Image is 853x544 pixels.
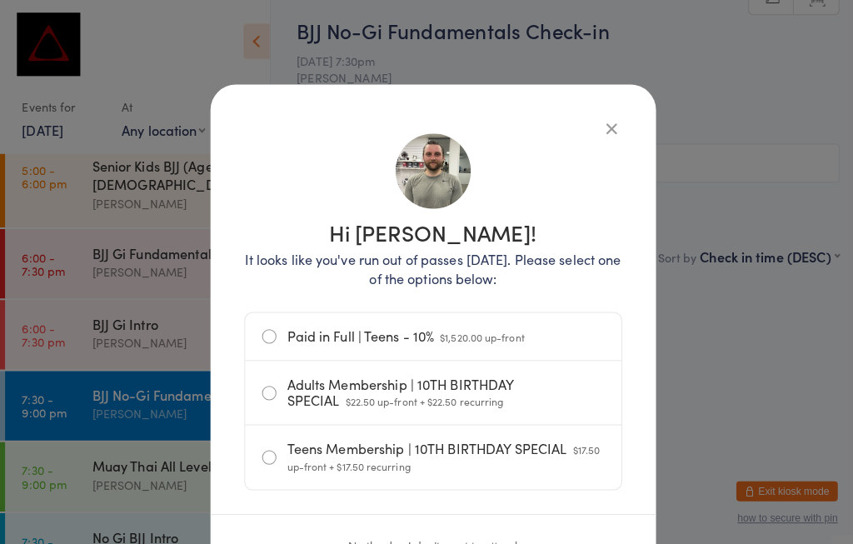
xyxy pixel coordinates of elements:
span: $22.50 up-front + $22.50 recurring [341,388,496,402]
span: $1,520.00 up-front [434,325,517,339]
label: Teens Membership | 10TH BIRTHDAY SPECIAL [258,419,596,482]
label: Paid in Full | Teens - 10% [258,308,596,355]
label: Adults Membership | 10TH BIRTHDAY SPECIAL [258,356,596,418]
img: image1665478815.png [388,130,466,207]
h1: Hi [PERSON_NAME]! [241,218,613,240]
p: It looks like you've run out of passes [DATE]. Please select one of the options below: [241,246,613,284]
